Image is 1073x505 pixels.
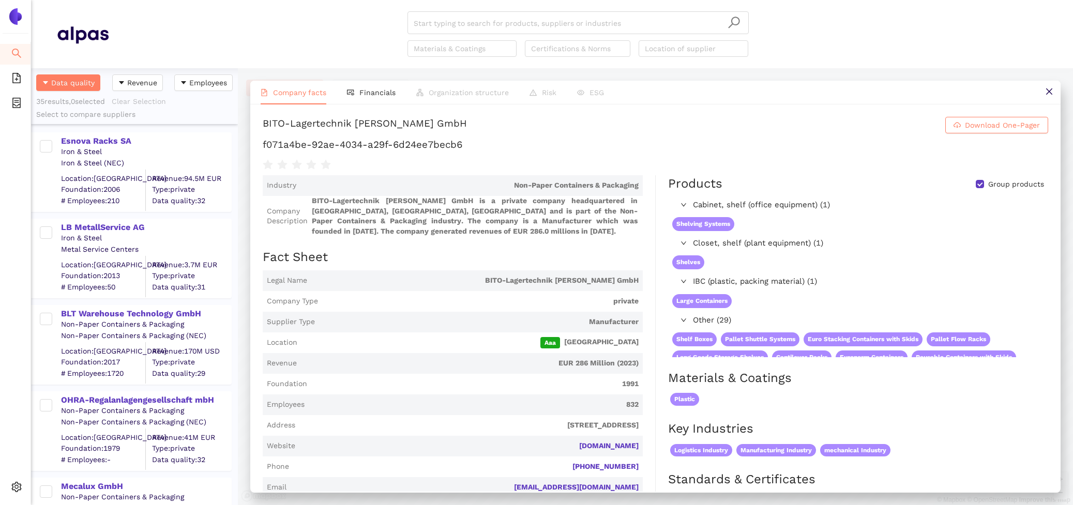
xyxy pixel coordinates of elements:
span: right [681,202,687,208]
div: Esnova Racks SA [61,135,231,147]
span: file-text [261,89,268,96]
span: right [681,240,687,246]
div: Iron & Steel [61,233,231,243]
span: Risk [542,88,556,97]
button: caret-downData quality [36,74,100,91]
span: Euronorm Containers [836,350,908,364]
div: Revenue: 170M USD [152,346,231,356]
span: ESG [590,88,604,97]
div: Location: [GEOGRAPHIC_DATA] [61,259,145,270]
span: Address [267,420,295,431]
span: search [728,16,740,29]
span: setting [11,478,22,499]
span: IBC (plastic, packing material) (1) [693,276,1043,288]
span: Email [267,482,286,493]
span: Type: private [152,443,231,454]
span: Manufacturing Industry [736,444,816,457]
span: Industry [267,180,296,191]
span: close [1045,87,1053,96]
span: caret-down [118,79,125,87]
div: Cabinet, shelf (office equipment) (1) [668,197,1047,213]
span: Long Goods Storage Shelves [672,350,768,364]
div: Revenue: 3.7M EUR [152,259,231,270]
span: Other (29) [693,314,1043,327]
span: Aaa [540,337,560,348]
span: Foundation: 2017 [61,357,145,368]
span: BITO-Lagertechnik [PERSON_NAME] GmbH is a private company headquartered in [GEOGRAPHIC_DATA], [GE... [312,196,639,236]
div: Non-Paper Containers & Packaging (NEC) [61,417,231,427]
span: Type: private [152,185,231,195]
h2: Fact Sheet [263,249,643,266]
span: Download One-Pager [965,119,1040,131]
span: # Employees: 210 [61,195,145,206]
div: BLT Warehouse Technology GmbH [61,308,231,319]
span: caret-down [180,79,187,87]
span: Legal Name [267,276,307,286]
span: Type: private [152,271,231,281]
span: Foundation [267,379,307,389]
span: 1991 [311,379,639,389]
div: Non-Paper Containers & Packaging [61,319,231,330]
h2: Standards & Certificates [668,471,1048,488]
span: Pallet Shuttle Systems [721,332,799,346]
img: Logo [7,8,24,25]
span: Company facts [273,88,326,97]
span: # Employees: - [61,454,145,465]
span: mechanical Industry [820,444,890,457]
span: star [292,160,302,170]
button: Clear Selection [111,93,173,110]
span: Cantilever Racks [772,350,832,364]
span: Data quality: 29 [152,368,231,378]
div: Select to compare suppliers [36,110,233,120]
div: OHRA-Regalanlagengesellschaft mbH [61,394,231,406]
div: Revenue: 41M EUR [152,432,231,442]
span: Shelf Boxes [672,332,717,346]
span: Employees [189,77,227,88]
span: Website [267,441,295,451]
span: Pallet Flow Racks [927,332,990,346]
span: Phone [267,462,289,472]
div: BITO-Lagertechnik [PERSON_NAME] GmbH [263,117,467,133]
button: close [1037,81,1061,104]
button: caret-downRevenue [112,74,163,91]
span: star [277,160,288,170]
span: right [681,317,687,323]
span: star [306,160,316,170]
span: Revenue [127,77,157,88]
div: Mecalux GmbH [61,481,231,492]
div: Closet, shelf (plant equipment) (1) [668,235,1047,252]
span: file-add [11,69,22,90]
div: Non-Paper Containers & Packaging (NEC) [61,331,231,341]
span: Group products [984,179,1048,190]
img: Homepage [57,22,109,48]
span: 832 [309,400,639,410]
div: Location: [GEOGRAPHIC_DATA] [61,432,145,442]
span: Cabinet, shelf (office equipment) (1) [693,199,1043,211]
span: [GEOGRAPHIC_DATA] [301,337,639,348]
span: warning [530,89,537,96]
div: Non-Paper Containers & Packaging [61,406,231,416]
div: Revenue: 94.5M EUR [152,173,231,183]
span: Non-Paper Containers & Packaging [300,180,639,191]
span: Manufacturer [319,317,639,327]
div: IBC (plastic, packing material) (1) [668,273,1047,290]
span: Revenue [267,358,297,369]
span: Reusable Containers with Skids [912,350,1016,364]
span: star [321,160,331,170]
span: Employees [267,400,305,410]
span: apartment [416,89,424,96]
span: Company Description [267,206,308,226]
span: Supplier Type [267,317,315,327]
span: Data quality: 32 [152,454,231,465]
button: cloud-downloadDownload One-Pager [945,117,1048,133]
span: EUR 286 Million (2023) [301,358,639,369]
span: Financials [359,88,396,97]
span: fund-view [347,89,354,96]
span: Closet, shelf (plant equipment) (1) [693,237,1043,250]
span: container [11,94,22,115]
span: cloud-download [954,121,961,130]
span: Large Containers [672,294,732,308]
span: # Employees: 50 [61,282,145,292]
span: Foundation: 2006 [61,185,145,195]
span: 35 results, 0 selected [36,97,105,105]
